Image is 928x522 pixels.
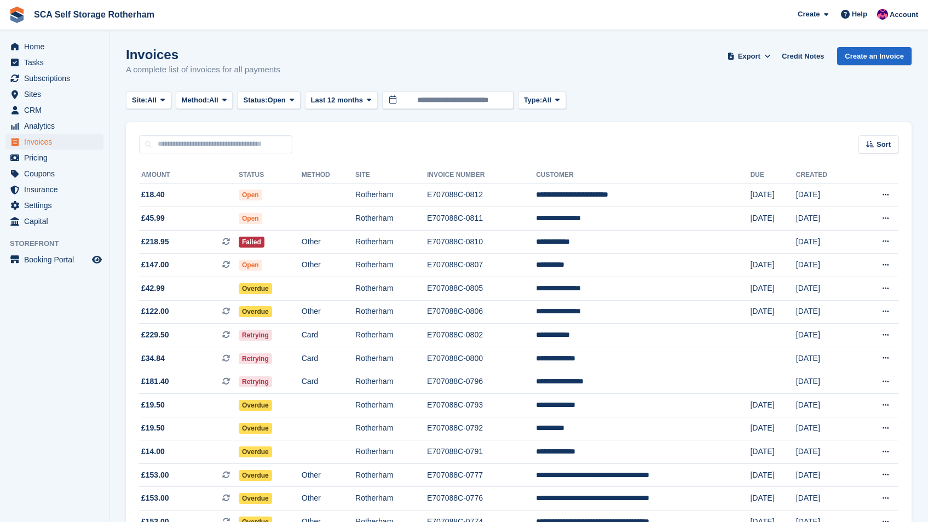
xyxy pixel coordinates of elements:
span: Open [239,260,262,271]
a: menu [5,252,103,267]
td: Other [302,487,355,510]
td: [DATE] [796,324,855,347]
td: Rotherham [355,183,427,207]
td: [DATE] [796,254,855,277]
td: E707088C-0800 [427,347,536,370]
td: E707088C-0811 [427,207,536,231]
a: menu [5,214,103,229]
td: [DATE] [750,254,796,277]
span: £18.40 [141,189,165,200]
td: E707088C-0791 [427,440,536,464]
span: Overdue [239,493,272,504]
span: Booking Portal [24,252,90,267]
p: A complete list of invoices for all payments [126,64,280,76]
span: Overdue [239,283,272,294]
span: £153.00 [141,469,169,481]
td: [DATE] [750,207,796,231]
a: menu [5,87,103,102]
td: Other [302,254,355,277]
span: CRM [24,102,90,118]
span: Analytics [24,118,90,134]
td: [DATE] [796,370,855,394]
td: [DATE] [750,394,796,417]
td: E707088C-0810 [427,230,536,254]
a: menu [5,134,103,150]
span: Retrying [239,376,272,387]
th: Due [750,167,796,184]
td: E707088C-0793 [427,394,536,417]
th: Amount [139,167,239,184]
span: Open [239,213,262,224]
td: Rotherham [355,277,427,301]
td: Card [302,370,355,394]
span: Method: [182,95,210,106]
span: £122.00 [141,306,169,317]
a: Credit Notes [777,47,828,65]
td: E707088C-0807 [427,254,536,277]
button: Site: All [126,91,171,110]
td: [DATE] [796,347,855,370]
td: E707088C-0796 [427,370,536,394]
td: E707088C-0806 [427,300,536,324]
img: Sam Chapman [877,9,888,20]
td: Rotherham [355,440,427,464]
a: Create an Invoice [837,47,912,65]
span: Overdue [239,446,272,457]
span: Failed [239,237,264,248]
span: £218.95 [141,236,169,248]
span: £42.99 [141,283,165,294]
button: Status: Open [237,91,300,110]
span: Export [738,51,760,62]
span: £229.50 [141,329,169,341]
span: Help [852,9,867,20]
th: Customer [536,167,750,184]
td: [DATE] [796,183,855,207]
span: Retrying [239,353,272,364]
span: £147.00 [141,259,169,271]
td: E707088C-0812 [427,183,536,207]
td: E707088C-0805 [427,277,536,301]
a: menu [5,150,103,165]
span: £181.40 [141,376,169,387]
span: £153.00 [141,492,169,504]
span: £34.84 [141,353,165,364]
td: [DATE] [796,300,855,324]
span: Overdue [239,470,272,481]
span: Coupons [24,166,90,181]
span: Overdue [239,306,272,317]
td: Rotherham [355,394,427,417]
a: menu [5,71,103,86]
button: Export [725,47,773,65]
span: Home [24,39,90,54]
span: Capital [24,214,90,229]
span: Subscriptions [24,71,90,86]
td: E707088C-0792 [427,417,536,440]
span: Status: [243,95,267,106]
button: Method: All [176,91,233,110]
td: E707088C-0802 [427,324,536,347]
td: [DATE] [796,277,855,301]
span: Create [798,9,820,20]
td: [DATE] [796,230,855,254]
span: Account [890,9,918,20]
h1: Invoices [126,47,280,62]
span: Sort [877,139,891,150]
a: menu [5,182,103,197]
td: [DATE] [750,463,796,487]
img: stora-icon-8386f47178a22dfd0bd8f6a31ec36ba5ce8667c1dd55bd0f319d3a0aa187defe.svg [9,7,25,23]
td: Rotherham [355,347,427,370]
td: Rotherham [355,463,427,487]
span: Open [268,95,286,106]
td: Other [302,463,355,487]
a: menu [5,166,103,181]
a: Preview store [90,253,103,266]
span: Invoices [24,134,90,150]
a: menu [5,39,103,54]
th: Created [796,167,855,184]
th: Status [239,167,302,184]
td: Rotherham [355,324,427,347]
span: £14.00 [141,446,165,457]
span: Open [239,190,262,200]
td: [DATE] [750,300,796,324]
span: All [542,95,551,106]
